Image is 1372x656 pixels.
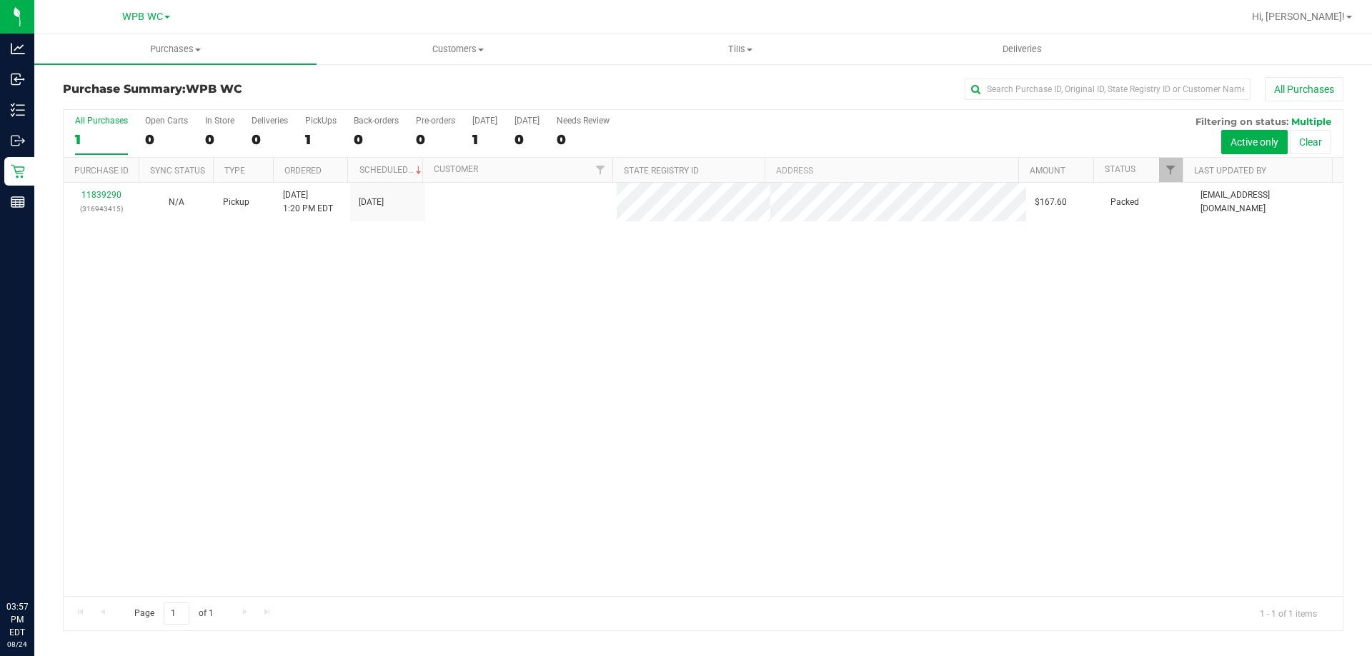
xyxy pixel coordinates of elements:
[1110,196,1139,209] span: Packed
[223,196,249,209] span: Pickup
[416,131,455,148] div: 0
[81,190,121,200] a: 11839290
[557,116,610,126] div: Needs Review
[252,131,288,148] div: 0
[6,600,28,639] p: 03:57 PM EDT
[74,166,129,176] a: Purchase ID
[42,540,59,557] iframe: Resource center unread badge
[1265,77,1343,101] button: All Purchases
[205,116,234,126] div: In Store
[63,83,489,96] h3: Purchase Summary:
[11,164,25,178] inline-svg: Retail
[317,34,599,64] a: Customers
[514,131,540,148] div: 0
[34,34,317,64] a: Purchases
[145,131,188,148] div: 0
[1195,116,1288,127] span: Filtering on status:
[589,158,612,182] a: Filter
[359,196,384,209] span: [DATE]
[472,131,497,148] div: 1
[145,116,188,126] div: Open Carts
[1221,130,1288,154] button: Active only
[122,11,163,23] span: WPB WC
[1290,130,1331,154] button: Clear
[72,202,130,216] p: (316943415)
[1030,166,1065,176] a: Amount
[600,43,880,56] span: Tills
[14,542,57,585] iframe: Resource center
[1200,188,1334,216] span: [EMAIL_ADDRESS][DOMAIN_NAME]
[514,116,540,126] div: [DATE]
[11,72,25,86] inline-svg: Inbound
[416,116,455,126] div: Pre-orders
[164,602,189,625] input: 1
[205,131,234,148] div: 0
[122,602,225,625] span: Page of 1
[1252,11,1345,22] span: Hi, [PERSON_NAME]!
[1105,164,1135,174] a: Status
[354,131,399,148] div: 0
[1159,158,1183,182] a: Filter
[252,116,288,126] div: Deliveries
[169,197,184,207] span: Not Applicable
[11,103,25,117] inline-svg: Inventory
[34,43,317,56] span: Purchases
[75,116,128,126] div: All Purchases
[1194,166,1266,176] a: Last Updated By
[169,196,184,209] button: N/A
[624,166,699,176] a: State Registry ID
[11,133,25,148] inline-svg: Outbound
[1035,196,1067,209] span: $167.60
[150,166,205,176] a: Sync Status
[359,165,424,175] a: Scheduled
[472,116,497,126] div: [DATE]
[11,41,25,56] inline-svg: Analytics
[283,188,333,216] span: [DATE] 1:20 PM EDT
[983,43,1061,56] span: Deliveries
[765,158,1018,183] th: Address
[305,131,337,148] div: 1
[317,43,598,56] span: Customers
[599,34,881,64] a: Tills
[881,34,1163,64] a: Deliveries
[75,131,128,148] div: 1
[965,79,1251,100] input: Search Purchase ID, Original ID, State Registry ID or Customer Name...
[1248,602,1328,624] span: 1 - 1 of 1 items
[1291,116,1331,127] span: Multiple
[557,131,610,148] div: 0
[6,639,28,650] p: 08/24
[305,116,337,126] div: PickUps
[186,82,242,96] span: WPB WC
[354,116,399,126] div: Back-orders
[434,164,478,174] a: Customer
[224,166,245,176] a: Type
[284,166,322,176] a: Ordered
[11,195,25,209] inline-svg: Reports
